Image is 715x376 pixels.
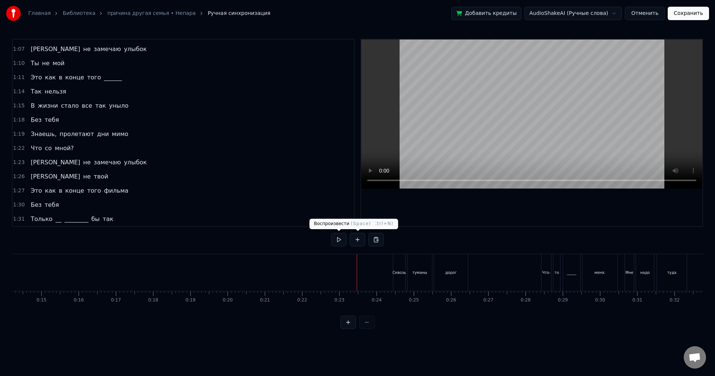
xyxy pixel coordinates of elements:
div: 0:20 [223,297,233,303]
span: 1:27 [13,187,25,195]
div: _____ [567,270,576,275]
div: 0:25 [409,297,419,303]
span: твой [93,172,109,181]
span: пролетают [59,130,95,138]
nav: breadcrumb [28,10,270,17]
div: 0:17 [111,297,121,303]
div: 0:16 [74,297,84,303]
span: стало [60,101,80,110]
span: 1:10 [13,60,25,67]
span: мной? [54,144,74,152]
span: тебя [44,200,60,209]
div: 0:29 [558,297,568,303]
img: youka [6,6,21,21]
span: не [82,158,91,167]
div: 0:31 [632,297,642,303]
span: В [30,101,35,110]
span: замечаю [93,45,122,53]
div: Мне [625,270,633,275]
div: 0:21 [260,297,270,303]
div: 0:30 [595,297,605,303]
span: Без [30,116,42,124]
span: так [102,215,114,223]
div: надо [640,270,650,275]
span: фильма [103,186,129,195]
div: Что- [542,270,550,275]
span: тебя [44,116,60,124]
span: Только [30,215,53,223]
span: бы [90,215,101,223]
span: Без [30,200,42,209]
span: Что [30,144,42,152]
a: причина другая семья • Непара [107,10,196,17]
div: 0:22 [297,297,307,303]
a: Главная [28,10,51,17]
div: 0:23 [334,297,344,303]
span: ( Space ) [351,221,371,226]
span: Знаешь, [30,130,57,138]
span: не [82,45,91,53]
span: дни [96,130,109,138]
div: 0:24 [372,297,382,303]
span: уныло [108,101,129,110]
span: Это [30,73,42,82]
div: Воспроизвести [309,219,375,229]
div: 0:15 [36,297,47,303]
div: 0:27 [483,297,493,303]
span: Это [30,186,42,195]
span: улыбок [123,158,148,167]
span: со [44,144,53,152]
span: ________ [64,215,89,223]
div: туманы [412,270,427,275]
span: 1:18 [13,116,25,124]
span: в [58,186,63,195]
span: 1:30 [13,201,25,209]
span: 1:19 [13,130,25,138]
span: [PERSON_NAME] [30,45,81,53]
button: Добавить кредиты [451,7,522,20]
span: 1:11 [13,74,25,81]
span: __ [55,215,62,223]
span: так [95,101,107,110]
div: 0:26 [446,297,456,303]
div: то [554,270,559,275]
span: конце [64,186,85,195]
div: 0:32 [670,297,680,303]
div: дорог [445,270,457,275]
div: Сквозь [393,270,406,275]
span: в [58,73,63,82]
a: Библиотека [63,10,95,17]
span: не [82,172,91,181]
span: не [41,59,50,67]
span: все [81,101,93,110]
span: Ручная синхронизация [208,10,271,17]
span: мой [52,59,65,67]
span: конце [64,73,85,82]
span: 1:31 [13,215,25,223]
span: 1:07 [13,45,25,53]
button: Сохранить [668,7,709,20]
div: меня. [594,270,605,275]
span: нельзя [44,87,67,96]
div: 0:18 [148,297,158,303]
button: Отменить [625,7,665,20]
span: [PERSON_NAME] [30,158,81,167]
span: ______ [103,73,123,82]
span: 1:15 [13,102,25,110]
span: как [44,186,57,195]
a: Открытый чат [684,346,706,369]
span: мимо [111,130,129,138]
span: [PERSON_NAME] [30,172,81,181]
span: Так [30,87,42,96]
div: 0:28 [521,297,531,303]
span: 1:14 [13,88,25,95]
span: того [86,73,102,82]
span: замечаю [93,158,122,167]
span: 1:22 [13,145,25,152]
span: ( Ctrl+N ) [371,221,393,226]
span: того [86,186,102,195]
div: 0:19 [185,297,196,303]
span: как [44,73,57,82]
span: Ты [30,59,39,67]
span: 1:23 [13,159,25,166]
